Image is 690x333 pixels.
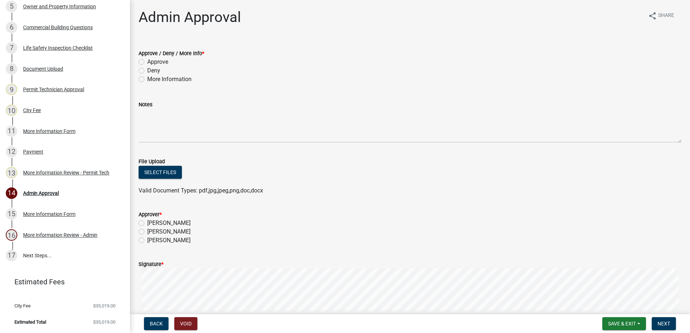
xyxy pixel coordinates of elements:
div: 6 [6,22,17,33]
span: $35,019.00 [93,303,115,308]
div: 16 [6,229,17,241]
span: Share [658,12,674,20]
div: Document Upload [23,66,63,71]
label: Notes [139,102,152,107]
div: 10 [6,105,17,116]
span: City Fee [14,303,31,308]
label: Approver [139,212,162,217]
label: Approve [147,58,168,66]
span: $35,019.00 [93,320,115,324]
span: Valid Document Types: pdf,jpg,jpeg,png,doc,docx [139,187,263,194]
div: More Information Form [23,212,75,217]
button: Next [652,317,676,330]
div: 17 [6,250,17,261]
a: Estimated Fees [6,275,118,289]
label: Signature [139,262,163,267]
label: [PERSON_NAME] [147,227,191,236]
label: More Information [147,75,192,84]
button: Void [174,317,197,330]
div: More Information Review - Admin [23,232,97,237]
label: [PERSON_NAME] [147,219,191,227]
button: Select files [139,166,182,179]
div: Payment [23,149,43,154]
div: More Information Review - Permit Tech [23,170,109,175]
label: [PERSON_NAME] [147,236,191,245]
button: Back [144,317,169,330]
label: Deny [147,66,160,75]
div: Admin Approval [23,191,59,196]
span: Next [658,321,670,327]
button: Save & Exit [602,317,646,330]
h1: Admin Approval [139,9,241,26]
div: City Fee [23,108,41,113]
i: share [648,12,657,20]
div: 5 [6,1,17,12]
div: Permit Technician Approval [23,87,84,92]
div: 14 [6,187,17,199]
div: Owner and Property Information [23,4,96,9]
div: 11 [6,125,17,137]
button: shareShare [642,9,680,23]
div: 9 [6,84,17,95]
span: Back [150,321,163,327]
span: Estimated Total [14,320,46,324]
div: More Information Form [23,129,75,134]
div: 12 [6,146,17,157]
label: Approve / Deny / More Info [139,51,204,56]
div: 7 [6,42,17,54]
div: 15 [6,208,17,220]
span: Save & Exit [608,321,636,327]
div: 13 [6,167,17,178]
label: File Upload [139,159,165,164]
div: Commercial Building Questions [23,25,93,30]
div: 8 [6,63,17,75]
div: Life Safety Inspection Checklist [23,45,93,50]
